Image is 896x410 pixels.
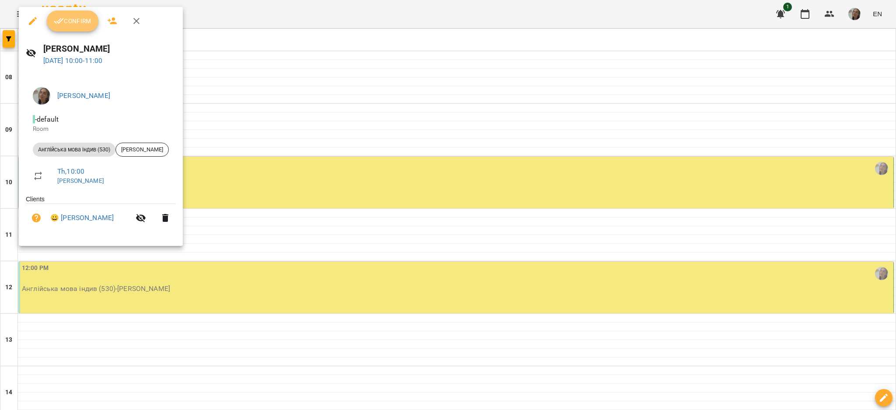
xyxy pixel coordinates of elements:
img: 58bf4a397342a29a09d587cea04c76fb.jpg [33,87,50,105]
span: [PERSON_NAME] [116,146,168,154]
span: - default [33,115,60,123]
a: [DATE] 10:00-11:00 [43,56,103,65]
h6: [PERSON_NAME] [43,42,176,56]
button: Unpaid. Bill the attendance? [26,207,47,228]
span: Confirm [54,16,91,26]
button: Confirm [47,11,98,32]
a: 😀 [PERSON_NAME] [50,213,114,223]
p: Room [33,125,169,133]
a: Th , 10:00 [57,167,84,175]
div: [PERSON_NAME] [115,143,169,157]
a: [PERSON_NAME] [57,91,110,100]
ul: Clients [26,195,176,235]
span: Англійська мова індив (530) [33,146,115,154]
a: [PERSON_NAME] [57,177,104,184]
